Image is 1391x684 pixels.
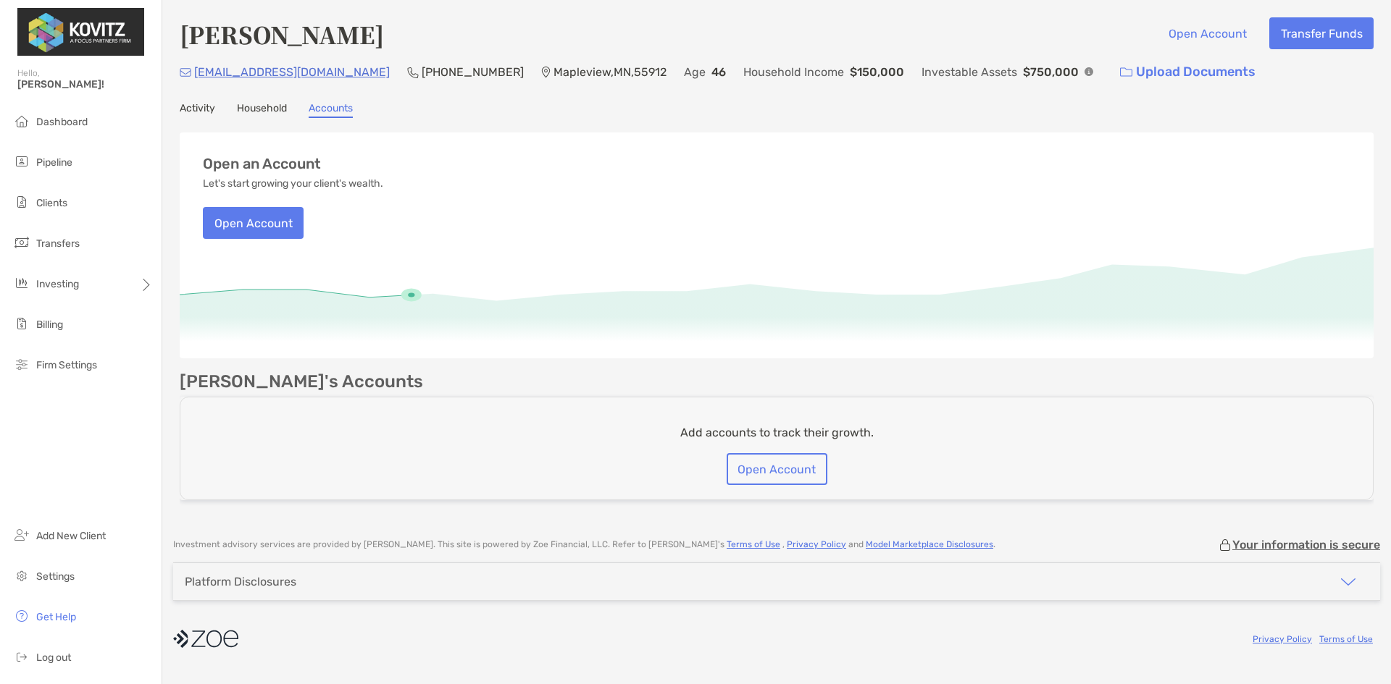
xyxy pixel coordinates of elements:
p: Household Income [743,63,844,81]
a: Terms of Use [727,539,780,549]
span: Log out [36,651,71,664]
p: 46 [711,63,726,81]
img: Zoe Logo [17,6,144,58]
button: Open Account [203,207,304,239]
div: Platform Disclosures [185,575,296,588]
p: Mapleview , MN , 55912 [554,63,667,81]
img: dashboard icon [13,112,30,130]
img: Location Icon [541,67,551,78]
span: Firm Settings [36,359,97,371]
p: $150,000 [850,63,904,81]
h4: [PERSON_NAME] [180,17,384,51]
p: $750,000 [1023,63,1079,81]
button: Open Account [727,453,827,485]
button: Open Account [1157,17,1258,49]
p: Age [684,63,706,81]
span: Get Help [36,611,76,623]
img: settings icon [13,567,30,584]
span: Clients [36,197,67,209]
span: Transfers [36,237,80,250]
p: Let's start growing your client's wealth. [203,178,383,190]
a: Terms of Use [1319,634,1373,644]
span: Pipeline [36,156,72,169]
img: Phone Icon [407,67,419,78]
img: billing icon [13,315,30,332]
p: [PERSON_NAME]'s Accounts [180,373,423,391]
a: Upload Documents [1111,56,1265,88]
a: Privacy Policy [1253,634,1312,644]
p: Investment advisory services are provided by [PERSON_NAME] . This site is powered by Zoe Financia... [173,539,995,550]
a: Model Marketplace Disclosures [866,539,993,549]
button: Transfer Funds [1269,17,1374,49]
a: Accounts [309,102,353,118]
img: button icon [1120,67,1132,77]
p: Your information is secure [1232,538,1380,552]
span: Investing [36,278,79,290]
img: clients icon [13,193,30,211]
span: Billing [36,318,63,331]
span: [PERSON_NAME]! [17,78,153,90]
img: Info Icon [1085,67,1093,76]
a: Activity [180,102,215,118]
img: logout icon [13,648,30,665]
p: [EMAIL_ADDRESS][DOMAIN_NAME] [194,63,390,81]
a: Privacy Policy [787,539,846,549]
img: add_new_client icon [13,526,30,544]
h3: Open an Account [203,156,321,172]
p: Investable Assets [922,63,1017,81]
img: Email Icon [180,68,191,77]
a: Household [237,102,287,118]
span: Settings [36,570,75,583]
img: transfers icon [13,234,30,251]
img: icon arrow [1340,573,1357,591]
img: firm-settings icon [13,355,30,373]
span: Dashboard [36,116,88,128]
img: investing icon [13,274,30,292]
img: pipeline icon [13,153,30,170]
img: get-help icon [13,607,30,625]
p: Add accounts to track their growth. [680,423,874,442]
span: Add New Client [36,530,106,542]
p: [PHONE_NUMBER] [422,63,524,81]
img: company logo [173,622,238,655]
